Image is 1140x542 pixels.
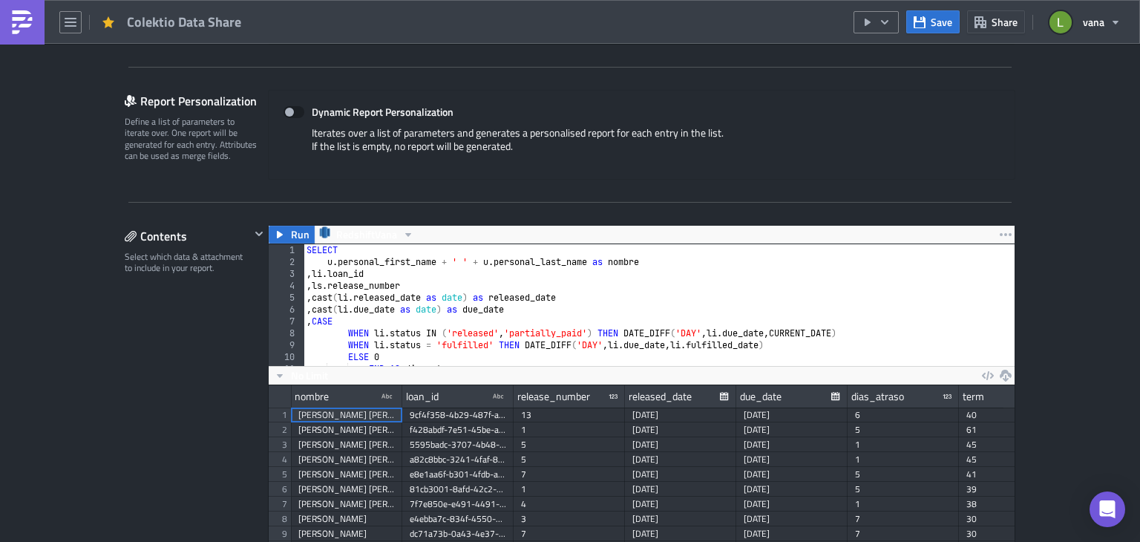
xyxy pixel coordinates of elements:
[967,10,1025,33] button: Share
[410,512,506,526] div: e4ebba7c-834f-4550-81b7-1bdd16f72f91
[298,467,395,482] div: [PERSON_NAME] [PERSON_NAME]
[992,14,1018,30] span: Share
[855,526,951,541] div: 7
[6,6,709,18] body: Rich Text Area. Press ALT-0 for help.
[906,10,960,33] button: Save
[632,482,729,497] div: [DATE]
[269,226,315,244] button: Run
[1083,14,1104,30] span: vana
[10,10,34,34] img: PushMetrics
[966,452,1063,467] div: 45
[406,385,439,408] div: loan_id
[125,251,250,274] div: Select which data & attachment to include in your report.
[744,467,840,482] div: [DATE]
[269,327,304,339] div: 8
[963,385,984,408] div: term
[855,512,951,526] div: 7
[744,482,840,497] div: [DATE]
[298,512,395,526] div: [PERSON_NAME]
[966,437,1063,452] div: 45
[314,226,419,244] button: RedshiftVana
[269,351,304,363] div: 10
[269,244,304,256] div: 1
[298,408,395,422] div: [PERSON_NAME] [PERSON_NAME] Minyetty
[855,408,951,422] div: 6
[629,385,692,408] div: released_date
[410,482,506,497] div: 81cb3001-8afd-42c2-8b81-4b0c8deb74ac
[931,14,952,30] span: Save
[521,408,617,422] div: 13
[966,512,1063,526] div: 30
[269,304,304,316] div: 6
[312,104,453,120] strong: Dynamic Report Personalization
[632,497,729,512] div: [DATE]
[298,437,395,452] div: [PERSON_NAME] [PERSON_NAME] PIE
[410,437,506,452] div: 5595badc-3707-4b48-9778-e8c9a7aa8174
[295,385,329,408] div: nombre
[744,526,840,541] div: [DATE]
[269,292,304,304] div: 5
[269,367,333,385] button: No Limit
[966,422,1063,437] div: 61
[269,256,304,268] div: 2
[1041,6,1129,39] button: vana
[966,526,1063,541] div: 30
[744,497,840,512] div: [DATE]
[269,339,304,351] div: 9
[1048,10,1073,35] img: Avatar
[521,526,617,541] div: 7
[410,467,506,482] div: e8e1aa6f-b301-4fdb-a03d-ac8f2b6032bb
[632,452,729,467] div: [DATE]
[250,225,268,243] button: Hide content
[269,268,304,280] div: 3
[298,497,395,512] div: [PERSON_NAME] [PERSON_NAME] Cairo
[269,363,304,375] div: 11
[127,13,243,30] span: Colektio Data Share
[521,422,617,437] div: 1
[269,280,304,292] div: 4
[6,6,709,18] p: ✅ Se envio el archivo de recuperacin y de cartera a
[632,467,729,482] div: [DATE]
[298,452,395,467] div: [PERSON_NAME] [PERSON_NAME]
[855,437,951,452] div: 1
[855,482,951,497] div: 5
[410,452,506,467] div: a82c8bbc-3241-4faf-8628-96ecbae81de3
[291,368,328,383] span: No Limit
[521,437,617,452] div: 5
[744,437,840,452] div: [DATE]
[966,467,1063,482] div: 41
[966,482,1063,497] div: 39
[298,422,395,437] div: [PERSON_NAME] [PERSON_NAME]
[855,422,951,437] div: 5
[855,497,951,512] div: 1
[410,422,506,437] div: f428abdf-7e51-45be-acb4-1e35d2aa65ee
[521,467,617,482] div: 7
[1090,492,1125,527] div: Open Intercom Messenger
[855,467,951,482] div: 5
[298,526,395,541] div: [PERSON_NAME]
[284,126,1000,164] div: Iterates over a list of parameters and generates a personalised report for each entry in the list...
[517,385,590,408] div: release_number
[410,526,506,541] div: dc71a73b-0a43-4e37-bf56-0139e132c351
[521,452,617,467] div: 5
[632,437,729,452] div: [DATE]
[744,408,840,422] div: [DATE]
[632,422,729,437] div: [DATE]
[740,385,782,408] div: due_date
[521,512,617,526] div: 3
[336,226,397,244] span: RedshiftVana
[521,482,617,497] div: 1
[521,497,617,512] div: 4
[291,226,309,244] span: Run
[744,452,840,467] div: [DATE]
[632,526,729,541] div: [DATE]
[247,6,288,18] strong: Colektio
[744,512,840,526] div: [DATE]
[269,316,304,327] div: 7
[966,408,1063,422] div: 40
[632,512,729,526] div: [DATE]
[632,408,729,422] div: [DATE]
[125,225,250,247] div: Contents
[125,90,268,112] div: Report Personalization
[851,385,904,408] div: dias_atraso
